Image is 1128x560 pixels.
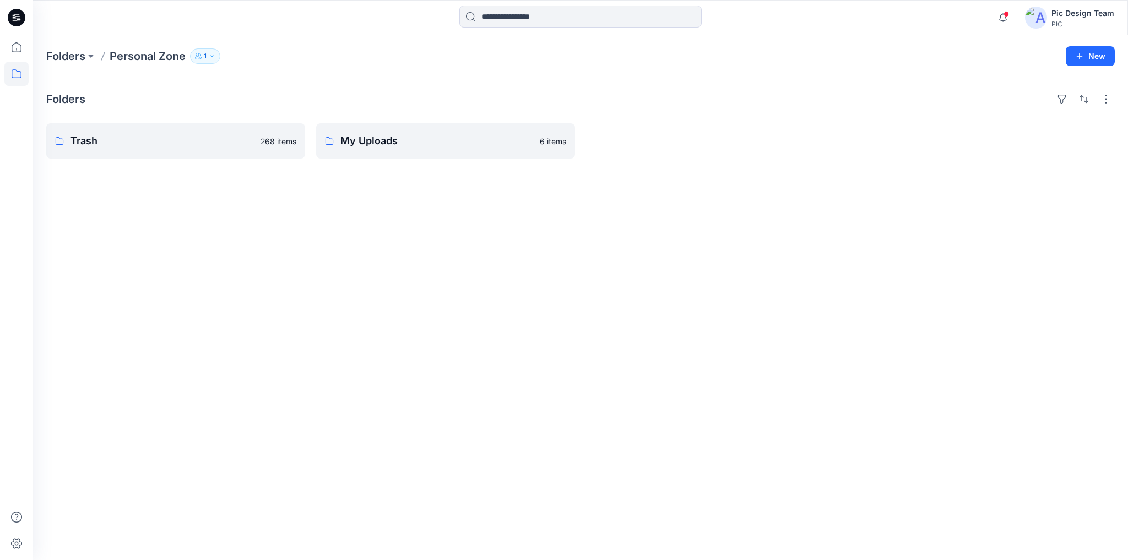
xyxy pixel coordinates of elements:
h4: Folders [46,93,85,106]
img: avatar [1025,7,1047,29]
p: 1 [204,50,207,62]
a: Trash268 items [46,123,305,159]
a: Folders [46,48,85,64]
a: My Uploads6 items [316,123,575,159]
p: 6 items [540,135,566,147]
div: PIC [1051,20,1114,28]
p: 268 items [261,135,296,147]
button: New [1066,46,1115,66]
p: Personal Zone [110,48,186,64]
p: My Uploads [340,133,533,149]
div: Pic Design Team [1051,7,1114,20]
p: Trash [70,133,254,149]
button: 1 [190,48,220,64]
